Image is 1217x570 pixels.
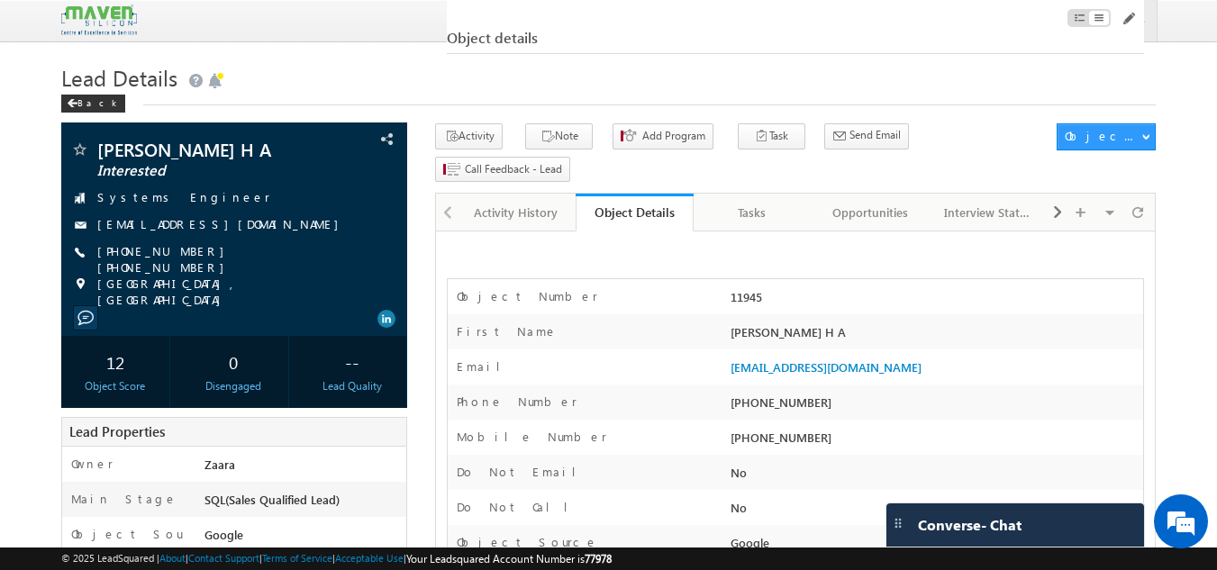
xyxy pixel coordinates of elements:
label: Email [457,358,514,375]
a: Interview Status [930,194,1048,231]
a: Activity History [458,194,576,231]
span: © 2025 LeadSquared | | | | | [61,550,612,567]
label: First Name [457,323,558,339]
a: Terms of Service [262,552,332,564]
div: [PERSON_NAME] H A [726,323,1143,348]
div: Opportunities [826,202,913,223]
label: Phone Number [457,394,577,410]
div: Interview Status [944,202,1031,223]
span: [PERSON_NAME] H A [97,140,311,158]
label: Do Not Email [457,464,590,480]
a: About [159,552,186,564]
img: carter-drag [891,516,905,530]
a: Tasks [694,194,812,231]
label: Object Source [457,534,598,550]
span: Lead Properties [69,422,165,440]
div: [PHONE_NUMBER] [726,429,1143,454]
div: No [726,464,1143,489]
span: Lead Details [61,63,177,92]
div: Google [200,526,407,551]
button: Note [525,123,593,149]
div: Disengaged [184,378,284,394]
a: Acceptable Use [335,552,404,564]
div: [PHONE_NUMBER] [726,394,1143,419]
span: Your Leadsquared Account Number is [406,552,612,565]
span: Zaara [204,457,235,472]
a: Back [61,94,134,109]
button: Add Program [613,123,713,149]
img: Custom Logo [61,5,137,36]
div: Tasks [708,202,795,223]
span: Send Email [849,127,901,143]
a: Contact Support [188,552,259,564]
button: Activity [435,123,503,149]
span: Add Program [642,128,705,144]
div: 12 [66,345,166,378]
button: Call Feedback - Lead [435,157,570,183]
div: Google [726,534,1143,559]
div: Object Score [66,378,166,394]
label: Object Number [457,288,598,304]
span: Converse - Chat [918,517,1022,533]
div: Object Actions [1065,128,1141,144]
button: Task [738,123,805,149]
label: Mobile Number [457,429,607,445]
a: [EMAIL_ADDRESS][DOMAIN_NAME] [97,216,348,231]
button: Object Actions [1057,123,1156,150]
span: [GEOGRAPHIC_DATA], [GEOGRAPHIC_DATA] [97,276,377,308]
label: Main Stage [71,491,177,507]
div: 0 [184,345,284,378]
div: No [726,499,1143,524]
div: 11945 [726,288,1143,313]
span: 77978 [585,552,612,565]
label: Do Not Call [457,499,582,515]
a: [EMAIL_ADDRESS][DOMAIN_NAME] [731,359,922,375]
span: Systems Engineer [97,189,270,207]
div: Object Details [589,204,680,221]
div: Activity History [472,202,559,223]
span: Call Feedback - Lead [465,161,562,177]
label: Object Source [71,526,187,558]
div: Object details [447,30,905,46]
span: [PHONE_NUMBER] [PHONE_NUMBER] [97,243,377,276]
div: -- [302,345,402,378]
label: Owner [71,456,114,472]
a: Object Details [576,194,694,231]
button: Send Email [824,123,909,149]
div: Lead Quality [302,378,402,394]
a: Opportunities [812,194,930,231]
div: SQL(Sales Qualified Lead) [200,491,407,516]
div: Back [61,95,125,113]
span: Interested [97,162,311,180]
